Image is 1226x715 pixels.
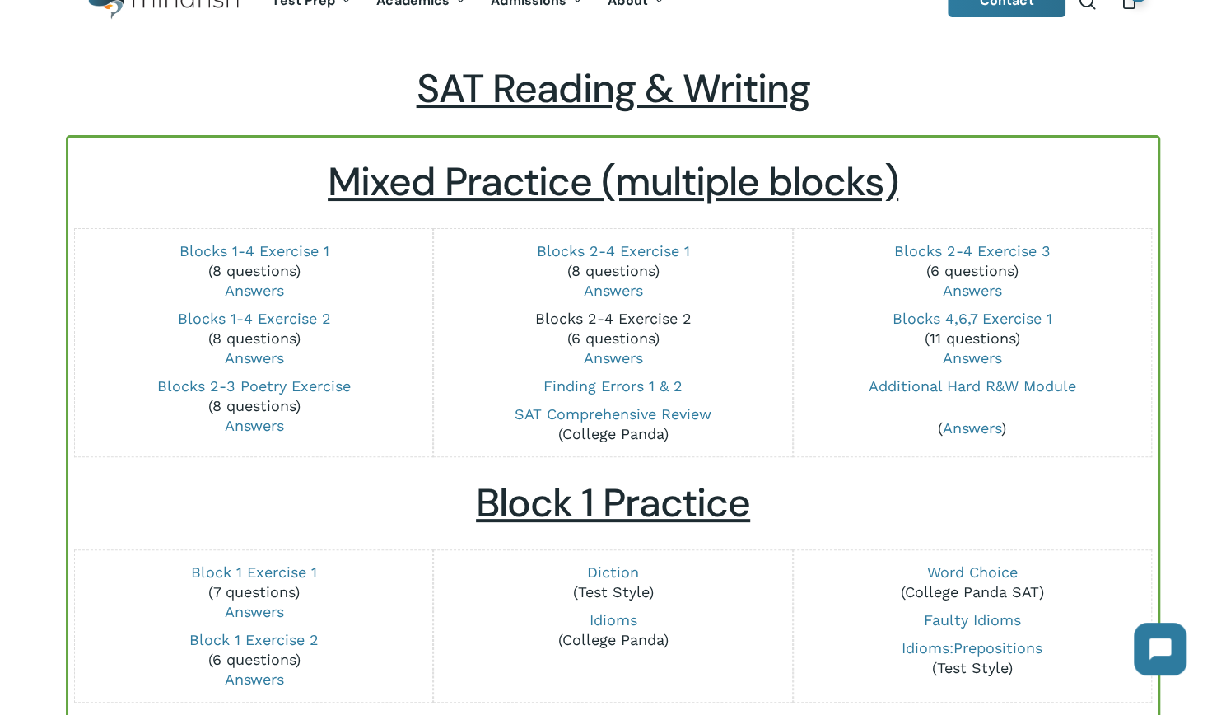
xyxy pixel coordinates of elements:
u: Mixed Practice (multiple blocks) [328,156,898,208]
a: Blocks 2-4 Exercise 3 [894,242,1051,259]
a: Word Choice [927,563,1018,581]
p: (College Panda) [445,404,781,444]
p: (11 questions) [804,309,1140,368]
u: Block 1 Practice [476,477,750,529]
p: (7 questions) [86,563,422,622]
p: (6 questions) [804,241,1140,301]
p: (6 questions) [445,309,781,368]
a: Answers [583,282,642,299]
a: Idioms [589,611,636,629]
p: (8 questions) [86,241,422,301]
p: (8 questions) [86,376,422,436]
p: (Test Style) [804,638,1140,678]
p: (College Panda) [445,610,781,650]
a: Finding Errors 1 & 2 [543,377,683,395]
a: Answers [224,603,283,620]
a: Answers [224,282,283,299]
a: Answers [943,349,1002,367]
a: Blocks 4,6,7 Exercise 1 [893,310,1052,327]
a: Answers [224,349,283,367]
span: SAT Reading & Writing [417,63,810,114]
a: Blocks 2-4 Exercise 1 [536,242,689,259]
p: (Test Style) [445,563,781,602]
a: Blocks 1-4 Exercise 2 [177,310,330,327]
a: Blocks 1-4 Exercise 1 [179,242,329,259]
p: (8 questions) [445,241,781,301]
a: Idioms:Prepositions [902,639,1042,657]
p: (8 questions) [86,309,422,368]
iframe: Chatbot [1117,606,1203,692]
p: (6 questions) [86,630,422,689]
a: Block 1 Exercise 1 [191,563,317,581]
a: Answers [583,349,642,367]
a: Answers [224,671,283,688]
a: SAT Comprehensive Review [515,405,711,423]
a: Diction [587,563,639,581]
a: Answers [224,417,283,434]
a: Additional Hard R&W Module [869,377,1076,395]
a: Answers [943,282,1002,299]
a: Faulty Idioms [924,611,1021,629]
a: Blocks 2-3 Poetry Exercise [157,377,351,395]
a: Answers [943,419,1001,437]
a: Blocks 2-4 Exercise 2 [534,310,691,327]
p: ( ) [804,418,1140,438]
a: Block 1 Exercise 2 [189,631,319,648]
p: (College Panda SAT) [804,563,1140,602]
